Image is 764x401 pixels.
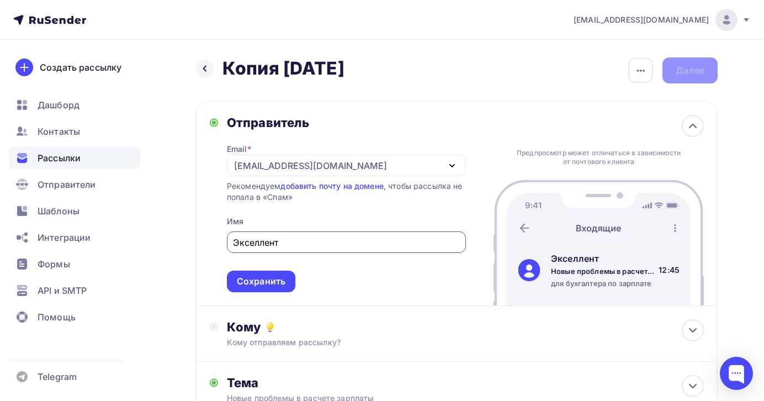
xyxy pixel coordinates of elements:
a: Шаблоны [9,200,140,222]
h2: Копия [DATE] [222,57,344,80]
div: для бухгалтера по зарплате [551,278,655,288]
div: Email [227,144,251,155]
span: Telegram [38,370,77,383]
div: Кому [227,319,704,335]
span: Отправители [38,178,96,191]
span: [EMAIL_ADDRESS][DOMAIN_NAME] [574,14,709,25]
div: [EMAIL_ADDRESS][DOMAIN_NAME] [234,159,387,172]
div: Рекомендуем , чтобы рассылка не попала в «Спам» [227,181,466,203]
div: Тема [227,375,445,391]
span: Шаблоны [38,204,79,218]
div: Предпросмотр может отличаться в зависимости от почтового клиента [514,149,684,166]
a: Рассылки [9,147,140,169]
span: Контакты [38,125,80,138]
div: Отправитель [227,115,466,130]
div: Кому отправляем рассылку? [227,337,656,348]
a: [EMAIL_ADDRESS][DOMAIN_NAME] [574,9,751,31]
a: Контакты [9,120,140,143]
div: Создать рассылку [40,61,121,74]
div: Новые проблемы в расчете зарплаты [551,266,655,276]
a: Дашборд [9,94,140,116]
a: Отправители [9,173,140,196]
span: Интеграции [38,231,91,244]
a: добавить почту на домене [280,181,383,191]
a: Формы [9,253,140,275]
span: API и SMTP [38,284,87,297]
div: Сохранить [237,275,285,288]
div: Имя [227,216,243,227]
button: [EMAIL_ADDRESS][DOMAIN_NAME] [227,155,466,176]
div: Экселлент [551,252,655,265]
span: Формы [38,257,70,271]
span: Рассылки [38,151,81,165]
span: Помощь [38,310,76,324]
div: 12:45 [659,265,680,276]
span: Дашборд [38,98,79,112]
